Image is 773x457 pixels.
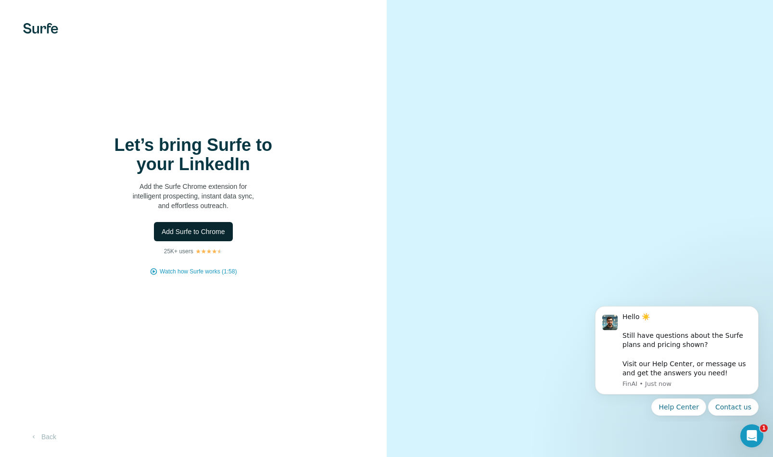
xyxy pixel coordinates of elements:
[97,182,290,210] p: Add the Surfe Chrome extension for intelligent prospecting, instant data sync, and effortless out...
[740,424,763,447] iframe: Intercom live chat
[164,247,193,256] p: 25K+ users
[162,227,225,236] span: Add Surfe to Chrome
[195,248,223,254] img: Rating Stars
[97,136,290,174] h1: Let’s bring Surfe to your LinkedIn
[760,424,768,432] span: 1
[23,428,63,445] button: Back
[23,23,58,34] img: Surfe's logo
[154,222,233,241] button: Add Surfe to Chrome
[581,297,773,421] iframe: Intercom notifications message
[160,267,237,276] button: Watch how Surfe works (1:58)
